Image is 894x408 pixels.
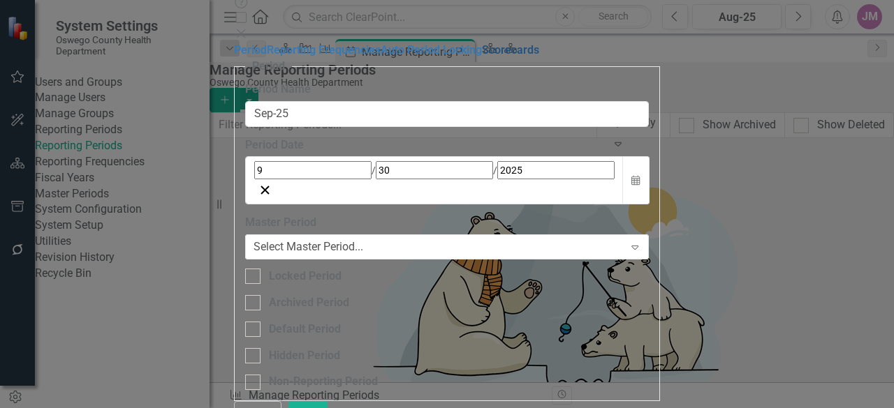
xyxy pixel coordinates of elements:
span: / [493,165,497,176]
div: Non-Reporting Period [269,374,378,390]
a: Period [234,43,267,56]
div: Locked Period [269,269,342,285]
label: Period Name [245,82,648,98]
div: Archived Period [269,295,349,311]
legend: Period [245,59,292,75]
a: Auto Period Locking [381,43,482,56]
a: Reporting Frequencies [267,43,381,56]
span: / [372,165,376,176]
div: Period Date [245,137,648,153]
div: Select Master Period... [254,239,363,255]
label: Master Period [245,215,648,231]
a: Scorecards [482,43,539,56]
div: Default Period [269,322,341,338]
div: Hidden Period [269,348,340,364]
